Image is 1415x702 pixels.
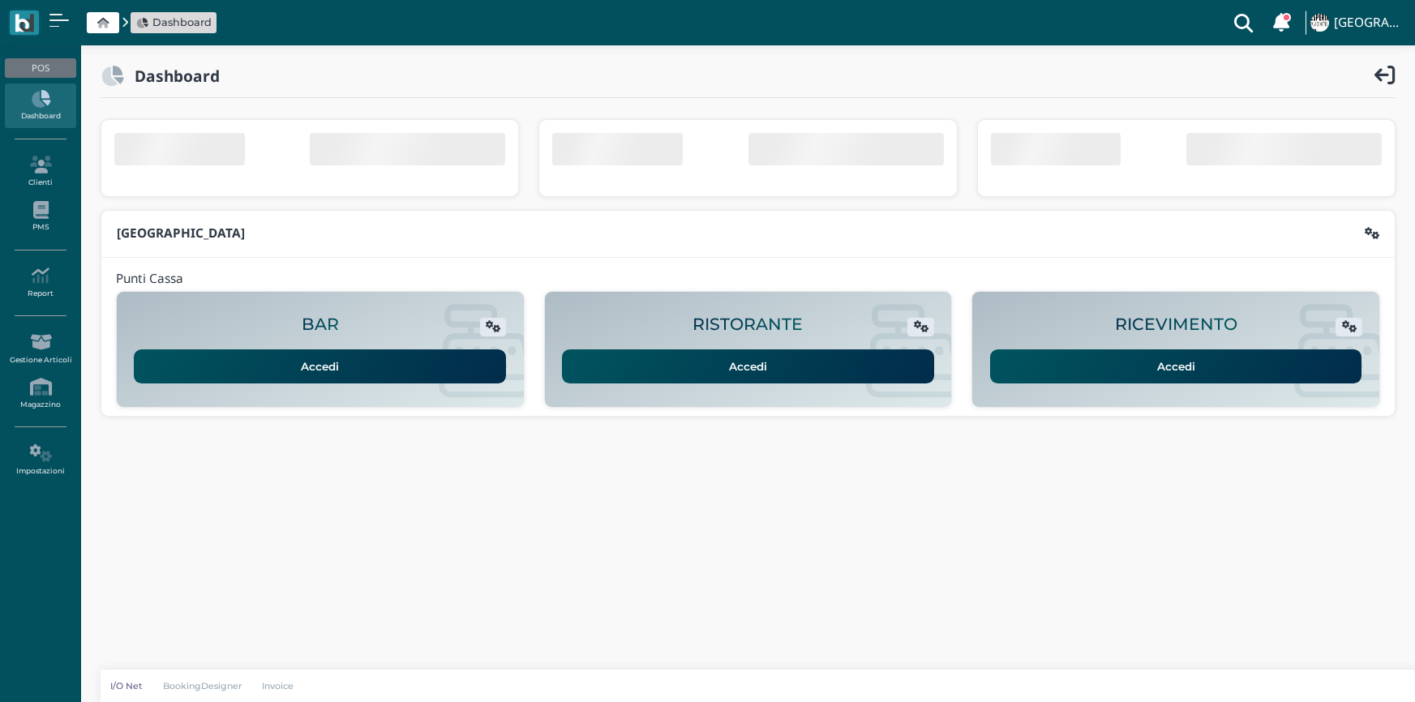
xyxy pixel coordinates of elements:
span: Dashboard [152,15,212,30]
a: Accedi [990,349,1362,383]
a: Dashboard [5,83,75,128]
h2: BAR [302,315,339,334]
h2: RISTORANTE [692,315,803,334]
a: Clienti [5,149,75,194]
a: Report [5,260,75,305]
a: PMS [5,195,75,239]
a: Dashboard [136,15,212,30]
a: Impostazioni [5,438,75,482]
div: POS [5,58,75,78]
a: Accedi [134,349,506,383]
a: ... [GEOGRAPHIC_DATA] [1308,3,1405,42]
h2: RICEVIMENTO [1115,315,1237,334]
a: Accedi [562,349,934,383]
iframe: Help widget launcher [1300,652,1401,688]
a: Magazzino [5,371,75,416]
h4: Punti Cassa [116,272,183,286]
h4: [GEOGRAPHIC_DATA] [1334,16,1405,30]
a: Gestione Articoli [5,327,75,371]
b: [GEOGRAPHIC_DATA] [117,225,245,242]
img: ... [1310,14,1328,32]
img: logo [15,14,33,32]
h2: Dashboard [124,67,220,84]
